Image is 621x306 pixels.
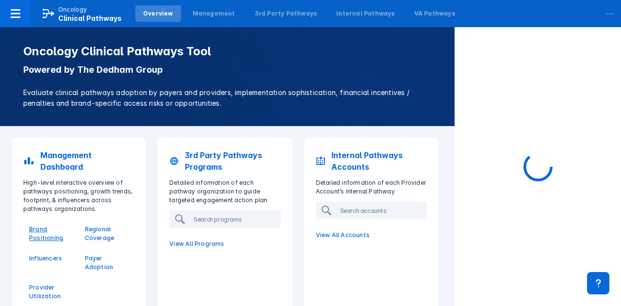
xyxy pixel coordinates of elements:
[23,45,431,58] h1: Oncology Clinical Pathways Tool
[193,9,235,18] div: Management
[163,234,286,254] a: View All Programs
[310,178,433,196] p: Detailed information of each Provider Account’s Internal Pathway
[407,5,463,22] a: VA Pathways
[135,5,181,22] a: Overview
[163,144,286,178] a: 3rd Party Pathways Programs
[29,225,73,242] a: Brand Positioning
[17,178,140,213] p: High-level interactive overview of pathways positioning, growth trends, footprint, & influencers ...
[29,254,73,263] a: Influencers
[255,9,317,18] div: 3rd Party Pathways
[40,149,134,173] p: Management Dashboard
[23,64,431,76] p: Powered by The Dedham Group
[163,178,286,205] p: Detailed information of each pathway organization to guide targeted engagement action plan
[23,87,431,109] p: Evaluate clinical pathways adoption by payers and providers, implementation sophistication, finan...
[143,9,173,18] div: Overview
[414,9,455,18] div: VA Pathways
[29,283,73,301] a: Provider Utilization
[185,149,281,173] p: 3rd Party Pathways Programs
[58,14,122,22] span: Clinical Pathways
[185,5,243,22] a: Management
[85,254,129,272] a: Payer Adoption
[336,9,394,18] div: Internal Pathways
[190,211,291,227] input: Search programs
[58,5,87,14] p: Oncology
[328,5,402,22] a: Internal Pathways
[600,1,619,22] div: ...
[336,203,437,218] input: Search accounts
[85,225,129,242] a: Regional Coverage
[331,149,427,173] p: Internal Pathways Accounts
[310,144,433,178] a: Internal Pathways Accounts
[247,5,325,22] a: 3rd Party Pathways
[310,225,433,245] a: View All Accounts
[587,272,609,294] div: Contact Support
[17,144,140,178] a: Management Dashboard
